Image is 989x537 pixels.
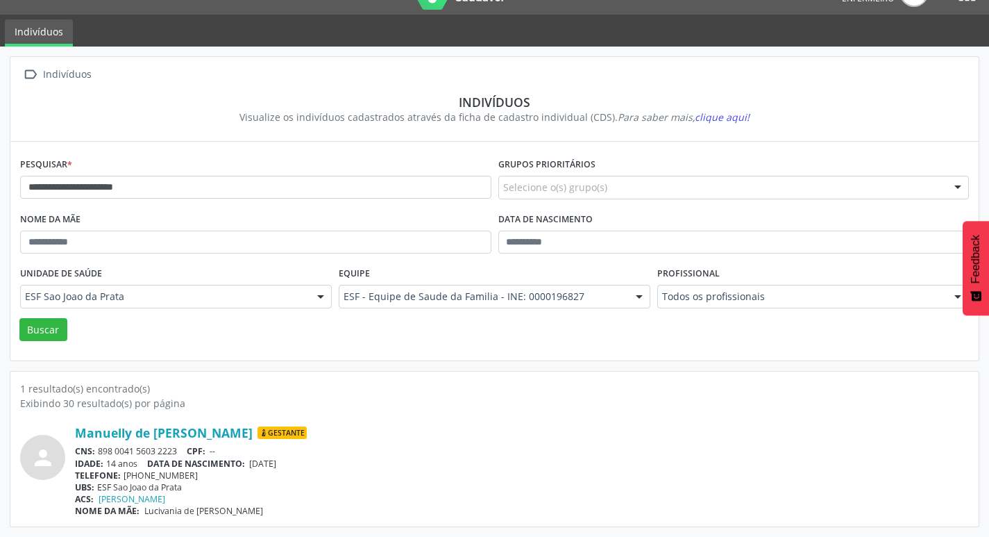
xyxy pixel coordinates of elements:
[75,481,94,493] span: UBS:
[249,458,276,470] span: [DATE]
[618,110,750,124] i: Para saber mais,
[257,427,307,439] span: Gestante
[144,505,263,517] span: Lucivania de [PERSON_NAME]
[75,458,969,470] div: 14 anos
[75,445,969,457] div: 898 0041 5603 2223
[210,445,215,457] span: --
[75,458,103,470] span: IDADE:
[75,505,140,517] span: NOME DA MÃE:
[963,221,989,315] button: Feedback - Mostrar pesquisa
[344,290,622,304] span: ESF - Equipe de Saude da Familia - INE: 0000196827
[75,445,95,457] span: CNS:
[20,209,81,231] label: Nome da mãe
[75,493,94,505] span: ACS:
[75,481,969,493] div: ESF Sao Joao da Prata
[695,110,750,124] span: clique aqui!
[970,235,982,283] span: Feedback
[662,290,940,304] span: Todos os profissionais
[20,381,969,396] div: 1 resultado(s) encontrado(s)
[31,445,56,470] i: person
[75,425,253,440] a: Manuelly de [PERSON_NAME]
[20,65,40,85] i: 
[187,445,205,457] span: CPF:
[30,110,959,124] div: Visualize os indivíduos cadastrados através da ficha de cadastro individual (CDS).
[20,154,72,176] label: Pesquisar
[20,65,94,85] a:  Indivíduos
[30,94,959,110] div: Indivíduos
[20,263,102,285] label: Unidade de saúde
[20,396,969,411] div: Exibindo 30 resultado(s) por página
[657,263,720,285] label: Profissional
[99,493,165,505] a: [PERSON_NAME]
[75,470,121,481] span: TELEFONE:
[498,154,595,176] label: Grupos prioritários
[503,180,607,195] span: Selecione o(s) grupo(s)
[25,290,303,304] span: ESF Sao Joao da Prata
[498,209,593,231] label: Data de nascimento
[5,19,73,47] a: Indivíduos
[339,263,370,285] label: Equipe
[75,470,969,481] div: [PHONE_NUMBER]
[40,65,94,85] div: Indivíduos
[19,318,67,342] button: Buscar
[147,458,245,470] span: DATA DE NASCIMENTO:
